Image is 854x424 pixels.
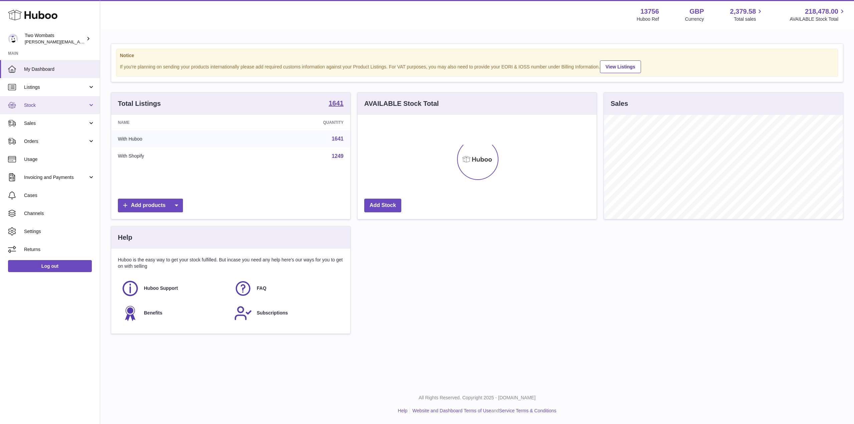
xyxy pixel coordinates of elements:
span: Cases [24,192,95,199]
h3: AVAILABLE Stock Total [364,99,439,108]
a: Add products [118,199,183,212]
span: Huboo Support [144,285,178,291]
th: Quantity [240,115,350,130]
strong: 1641 [329,100,344,107]
span: Stock [24,102,88,109]
div: Currency [685,16,704,22]
h3: Total Listings [118,99,161,108]
a: 218,478.00 AVAILABLE Stock Total [790,7,846,22]
li: and [410,408,556,414]
span: Returns [24,246,95,253]
a: Add Stock [364,199,401,212]
span: Channels [24,210,95,217]
span: Subscriptions [257,310,288,316]
span: Usage [24,156,95,163]
span: My Dashboard [24,66,95,72]
span: Settings [24,228,95,235]
strong: GBP [689,7,704,16]
a: Huboo Support [121,279,227,297]
span: 218,478.00 [805,7,838,16]
strong: Notice [120,52,834,59]
span: FAQ [257,285,266,291]
a: FAQ [234,279,340,297]
span: Benefits [144,310,162,316]
a: Log out [8,260,92,272]
a: Service Terms & Conditions [499,408,557,413]
h3: Sales [611,99,628,108]
a: View Listings [600,60,641,73]
span: 2,379.58 [730,7,756,16]
img: philip.carroll@twowombats.com [8,34,18,44]
div: Huboo Ref [637,16,659,22]
strong: 13756 [640,7,659,16]
a: 1641 [332,136,344,142]
p: Huboo is the easy way to get your stock fulfilled. But incase you need any help here's our ways f... [118,257,344,269]
span: Total sales [734,16,764,22]
span: Sales [24,120,88,127]
td: With Huboo [111,130,240,148]
a: Website and Dashboard Terms of Use [412,408,491,413]
h3: Help [118,233,132,242]
div: Two Wombats [25,32,85,45]
a: 1249 [332,153,344,159]
a: Benefits [121,304,227,322]
a: Subscriptions [234,304,340,322]
span: Listings [24,84,88,90]
span: AVAILABLE Stock Total [790,16,846,22]
a: 1641 [329,100,344,108]
span: Invoicing and Payments [24,174,88,181]
td: With Shopify [111,148,240,165]
a: 2,379.58 Total sales [730,7,764,22]
p: All Rights Reserved. Copyright 2025 - [DOMAIN_NAME] [105,395,849,401]
span: [PERSON_NAME][EMAIL_ADDRESS][PERSON_NAME][DOMAIN_NAME] [25,39,170,44]
span: Orders [24,138,88,145]
a: Help [398,408,408,413]
th: Name [111,115,240,130]
div: If you're planning on sending your products internationally please add required customs informati... [120,59,834,73]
